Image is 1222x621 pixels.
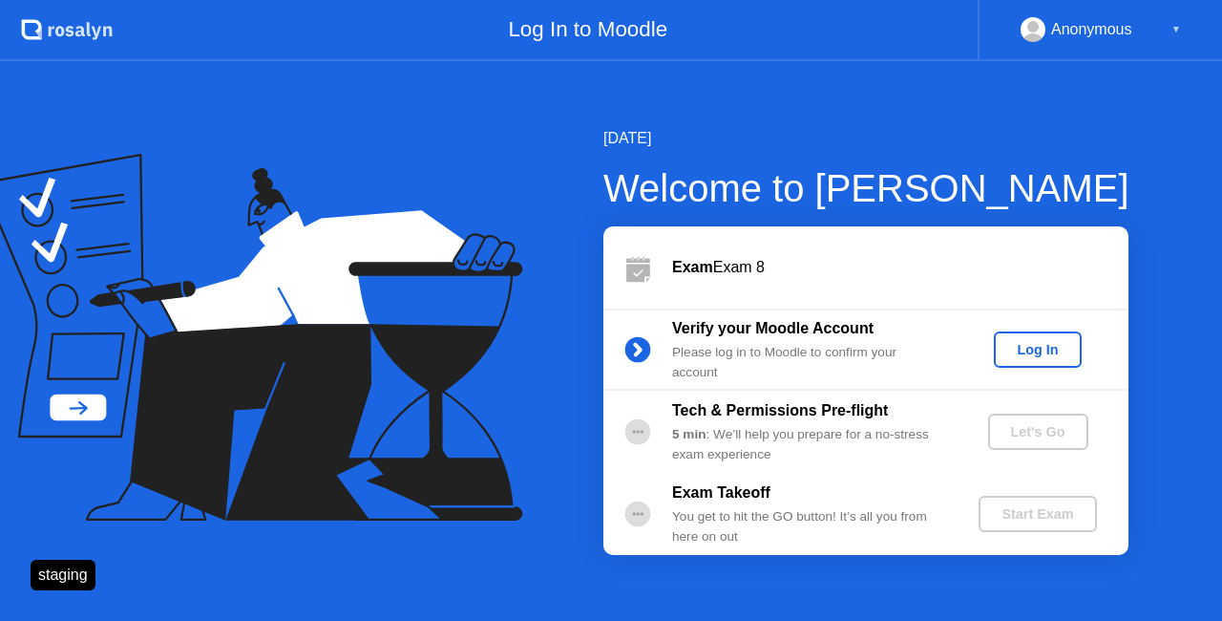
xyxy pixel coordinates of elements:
[603,127,1129,150] div: [DATE]
[672,259,713,275] b: Exam
[672,425,947,464] div: : We’ll help you prepare for a no-stress exam experience
[672,256,1128,279] div: Exam 8
[672,402,888,418] b: Tech & Permissions Pre-flight
[1051,17,1132,42] div: Anonymous
[672,320,874,336] b: Verify your Moodle Account
[672,507,947,546] div: You get to hit the GO button! It’s all you from here on out
[672,484,770,501] b: Exam Takeoff
[994,332,1081,368] button: Log In
[31,560,95,590] div: staging
[986,506,1088,522] div: Start Exam
[672,343,947,382] div: Please log in to Moodle to confirm your account
[979,496,1096,532] button: Start Exam
[672,427,706,441] b: 5 min
[603,160,1129,217] div: Welcome to [PERSON_NAME]
[1171,17,1181,42] div: ▼
[996,424,1081,439] div: Let's Go
[988,414,1088,450] button: Let's Go
[1001,342,1073,357] div: Log In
